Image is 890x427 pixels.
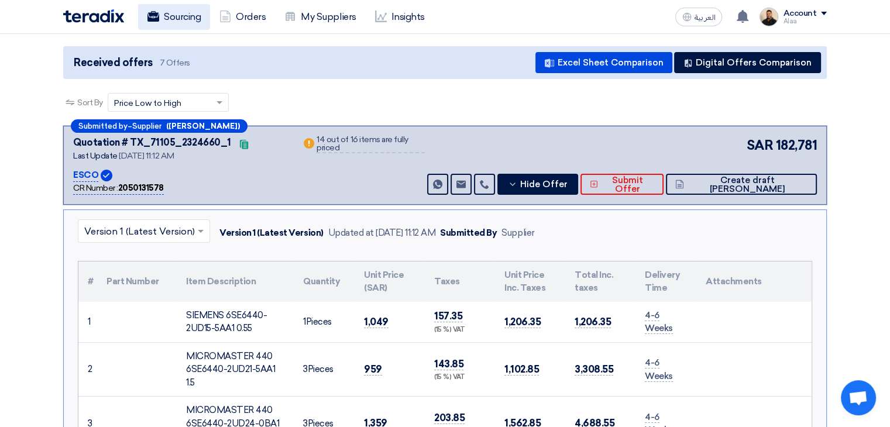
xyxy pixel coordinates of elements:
td: 1 [78,302,97,343]
div: Account [783,9,816,19]
th: Total Inc. taxes [565,261,635,302]
div: Supplier [501,226,534,240]
a: Sourcing [138,4,210,30]
div: 14 out of 16 items are fully priced [317,136,425,153]
span: 3 [303,364,308,374]
button: Hide Offer [497,174,578,195]
img: Verified Account [101,170,112,181]
span: 143.85 [434,358,463,370]
img: Teradix logo [63,9,124,23]
button: Excel Sheet Comparison [535,52,672,73]
th: Item Description [177,261,294,302]
span: 182,781 [775,136,817,155]
div: Quotation # TX_71105_2324660_1 [73,136,231,150]
b: 2050131578 [118,183,164,193]
div: Submitted By [440,226,497,240]
b: ([PERSON_NAME]) [166,122,240,130]
th: Part Number [97,261,177,302]
button: Digital Offers Comparison [674,52,821,73]
span: 1,206.35 [575,316,611,328]
div: (15 %) VAT [434,373,486,383]
th: Unit Price (SAR) [355,261,425,302]
th: # [78,261,97,302]
th: Delivery Time [635,261,696,302]
td: Pieces [294,342,355,397]
span: 1 [303,316,306,327]
span: العربية [694,13,715,22]
div: Updated at [DATE] 11:12 AM [328,226,436,240]
span: 3,308.55 [575,363,613,376]
span: Create draft [PERSON_NAME] [687,176,807,194]
span: [DATE] 11:12 AM [119,151,174,161]
td: 2 [78,342,97,397]
span: 157.35 [434,310,462,322]
th: Quantity [294,261,355,302]
a: Open chat [841,380,876,415]
a: My Suppliers [275,4,365,30]
span: Last Update [73,151,118,161]
a: Orders [210,4,275,30]
span: Supplier [132,122,161,130]
span: 1,102.85 [504,363,539,376]
span: 203.85 [434,412,465,424]
div: Version 1 (Latest Version) [219,226,324,240]
span: Hide Offer [520,180,568,189]
span: Submitted by [78,122,128,130]
span: SAR [747,136,774,155]
span: Sort By [77,97,103,109]
div: Alaa [783,18,827,25]
button: العربية [675,8,722,26]
div: – [71,119,248,133]
span: 959 [364,363,382,376]
div: SIEMENS 6SE6440-2UD15-5AA1 0.55 [186,309,284,335]
div: (15 %) VAT [434,325,486,335]
button: Submit Offer [580,174,664,195]
td: Pieces [294,302,355,343]
img: MAA_1717931611039.JPG [760,8,778,26]
span: 4-6 Weeks [645,357,673,382]
div: CR Number : [73,182,164,195]
span: Submit Offer [601,176,654,194]
span: 4-6 Weeks [645,310,673,335]
span: Price Low to High [114,97,181,109]
p: ESCO [73,168,98,182]
span: Received offers [74,55,153,71]
th: Attachments [696,261,812,302]
th: Taxes [425,261,495,302]
a: Insights [366,4,434,30]
span: 7 Offers [160,57,190,68]
span: 1,049 [364,316,389,328]
th: Unit Price Inc. Taxes [495,261,565,302]
button: Create draft [PERSON_NAME] [666,174,817,195]
span: 1,206.35 [504,316,541,328]
div: MICROMASTER 440 6SE6440-2UD21-5AA1 1.5 [186,350,284,390]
